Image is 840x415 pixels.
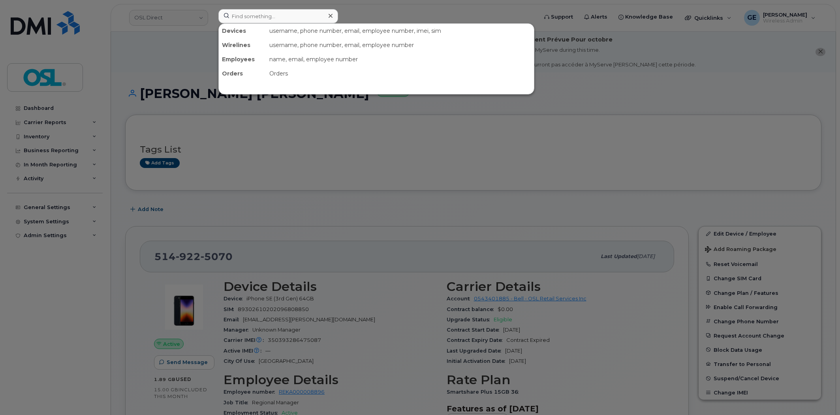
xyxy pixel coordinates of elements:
[219,52,266,66] div: Employees
[266,38,534,52] div: username, phone number, email, employee number
[266,52,534,66] div: name, email, employee number
[266,66,534,81] div: Orders
[219,66,266,81] div: Orders
[219,24,266,38] div: Devices
[219,38,266,52] div: Wirelines
[266,24,534,38] div: username, phone number, email, employee number, imei, sim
